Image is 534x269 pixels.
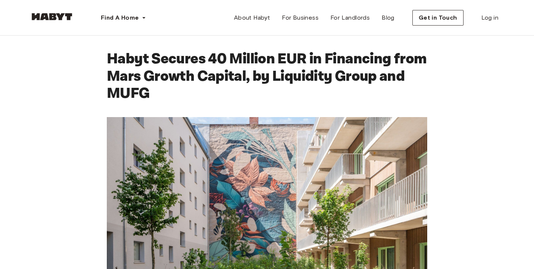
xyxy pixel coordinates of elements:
span: Get in Touch [419,13,457,22]
span: For Landlords [330,13,370,22]
a: Log in [475,10,504,25]
a: About Habyt [228,10,276,25]
a: For Business [276,10,324,25]
span: Blog [382,13,395,22]
span: About Habyt [234,13,270,22]
span: Find A Home [101,13,139,22]
span: For Business [282,13,319,22]
button: Get in Touch [412,10,464,26]
h1: Habyt Secures 40 Million EUR in Financing from Mars Growth Capital, by Liquidity Group and MUFG [107,50,427,102]
span: Log in [481,13,498,22]
img: Habyt [30,13,74,20]
a: For Landlords [324,10,376,25]
button: Find A Home [95,10,152,25]
a: Blog [376,10,400,25]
